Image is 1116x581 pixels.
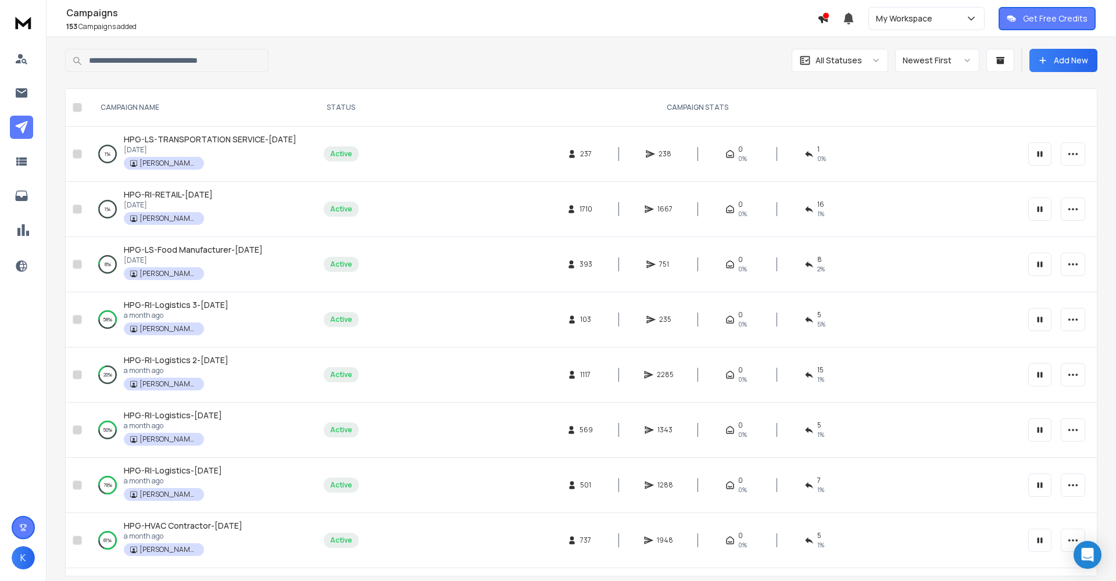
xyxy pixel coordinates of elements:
[87,182,308,237] td: 1%HPG-RI-RETAIL-[DATE][DATE][PERSON_NAME] Property Group
[738,421,743,430] span: 0
[580,149,592,159] span: 237
[105,148,110,160] p: 1 %
[124,256,263,265] p: [DATE]
[12,12,35,33] img: logo
[124,465,222,476] span: HPG-RI-Logistics-[DATE]
[738,540,747,550] span: 0%
[1029,49,1097,72] button: Add New
[876,13,937,24] p: My Workspace
[124,200,213,210] p: [DATE]
[105,259,111,270] p: 8 %
[738,365,743,375] span: 0
[330,370,352,379] div: Active
[124,244,263,255] span: HPG-LS-Food Manufacturer-[DATE]
[738,264,747,274] span: 0%
[103,369,112,381] p: 20 %
[66,21,77,31] span: 153
[580,480,592,490] span: 501
[817,264,825,274] span: 2 %
[139,490,198,499] p: [PERSON_NAME] Property Group
[738,476,743,485] span: 0
[817,531,821,540] span: 5
[580,370,592,379] span: 1117
[817,365,824,375] span: 15
[580,425,593,435] span: 569
[659,260,671,269] span: 751
[817,485,824,494] span: 1 %
[330,425,352,435] div: Active
[817,209,824,218] span: 1 %
[87,292,308,347] td: 58%HPG-RI-Logistics 3-[DATE]a month ago[PERSON_NAME] Property Group
[330,260,352,269] div: Active
[817,421,821,430] span: 5
[139,159,198,168] p: [PERSON_NAME] Property Group
[330,149,352,159] div: Active
[124,476,222,486] p: a month ago
[815,55,862,66] p: All Statuses
[124,354,228,366] a: HPG-RI-Logistics 2-[DATE]
[817,430,824,439] span: 1 %
[124,299,228,310] span: HPG-RI-Logistics 3-[DATE]
[139,435,198,444] p: [PERSON_NAME] Property Group
[124,410,222,421] a: HPG-RI-Logistics-[DATE]
[103,479,112,491] p: 79 %
[124,244,263,256] a: HPG-LS-Food Manufacturer-[DATE]
[139,214,198,223] p: [PERSON_NAME] Property Group
[817,320,825,329] span: 5 %
[738,320,747,329] span: 0%
[374,89,1021,127] th: CAMPAIGN STATS
[124,299,228,311] a: HPG-RI-Logistics 3-[DATE]
[738,531,743,540] span: 0
[330,536,352,545] div: Active
[105,203,110,215] p: 1 %
[580,205,592,214] span: 1710
[66,22,817,31] p: Campaigns added
[139,545,198,554] p: [PERSON_NAME] Property Group
[738,255,743,264] span: 0
[657,536,673,545] span: 1948
[330,480,352,490] div: Active
[87,403,308,458] td: 50%HPG-RI-Logistics-[DATE]a month ago[PERSON_NAME] Property Group
[124,532,242,541] p: a month ago
[124,134,296,145] a: HPG-LS-TRANSPORTATION SERVICE-[DATE]
[895,49,979,72] button: Newest First
[657,425,673,435] span: 1343
[308,89,374,127] th: STATUS
[124,311,228,320] p: a month ago
[659,315,671,324] span: 235
[124,520,242,531] span: HPG-HVAC Contractor-[DATE]
[817,476,821,485] span: 7
[738,200,743,209] span: 0
[87,237,308,292] td: 8%HPG-LS-Food Manufacturer-[DATE][DATE][PERSON_NAME] Property Group
[657,480,673,490] span: 1288
[817,375,824,384] span: 1 %
[103,535,112,546] p: 81 %
[124,421,222,431] p: a month ago
[657,370,674,379] span: 2285
[139,379,198,389] p: [PERSON_NAME] Property Group
[87,127,308,182] td: 1%HPG-LS-TRANSPORTATION SERVICE-[DATE][DATE][PERSON_NAME] Property Group
[580,315,592,324] span: 103
[817,154,826,163] span: 0 %
[817,200,824,209] span: 16
[124,145,296,155] p: [DATE]
[738,375,747,384] span: 0%
[87,513,308,568] td: 81%HPG-HVAC Contractor-[DATE]a month ago[PERSON_NAME] Property Group
[817,310,821,320] span: 5
[139,324,198,333] p: [PERSON_NAME] Property Group
[817,540,824,550] span: 1 %
[103,424,112,436] p: 50 %
[330,315,352,324] div: Active
[1023,13,1088,24] p: Get Free Credits
[738,485,747,494] span: 0%
[330,205,352,214] div: Active
[87,347,308,403] td: 20%HPG-RI-Logistics 2-[DATE]a month ago[PERSON_NAME] Property Group
[1074,541,1101,569] div: Open Intercom Messenger
[817,145,820,154] span: 1
[738,209,747,218] span: 0%
[12,546,35,569] button: K
[738,145,743,154] span: 0
[657,205,673,214] span: 1667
